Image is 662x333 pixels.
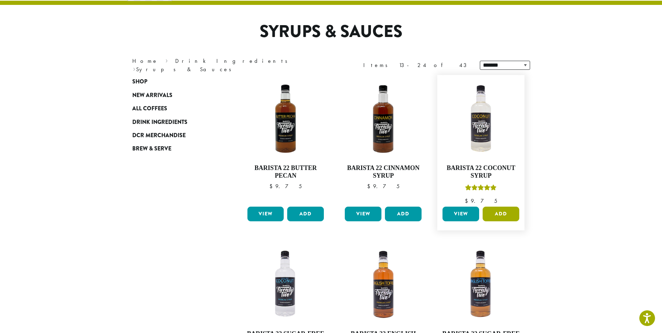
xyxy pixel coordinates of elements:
span: $ [465,197,471,205]
img: SF-ENGLISH-TOFFEE-300x300.png [441,244,521,325]
a: Drink Ingredients [132,115,216,128]
a: View [345,207,381,221]
a: View [442,207,479,221]
a: DCR Merchandise [132,129,216,142]
a: Shop [132,75,216,88]
img: BUTTER-PECAN-e1659730126236-300x300.png [245,79,326,159]
span: Drink Ingredients [132,118,187,127]
a: View [247,207,284,221]
button: Add [385,207,422,221]
bdi: 9.75 [465,197,497,205]
img: SF-COCONUT-300x300.png [245,244,326,325]
a: Drink Ingredients [175,57,292,65]
span: $ [367,183,373,190]
a: Brew & Serve [132,142,216,155]
a: Barista 22 Cinnamon Syrup $9.75 [343,79,423,204]
a: New Arrivals [132,89,216,102]
span: › [133,63,135,74]
span: All Coffees [132,104,167,113]
a: Home [132,57,158,65]
span: New Arrivals [132,91,172,100]
img: ENGLISH-TOFFEE-300x300.png [343,244,423,325]
img: COCONUT-300x300.png [441,79,521,159]
span: › [165,54,168,65]
bdi: 9.75 [269,183,302,190]
span: $ [269,183,275,190]
a: Barista 22 Coconut SyrupRated 5.00 out of 5 $9.75 [441,79,521,204]
img: B22-Cinnamon-Syrup-1200x-300x300.png [343,79,423,159]
button: Add [287,207,324,221]
div: Items 13-24 of 43 [363,61,469,69]
h4: Barista 22 Cinnamon Syrup [343,164,423,179]
span: Shop [132,77,147,86]
h4: Barista 22 Butter Pecan [246,164,326,179]
a: Barista 22 Butter Pecan $9.75 [246,79,326,204]
bdi: 9.75 [367,183,400,190]
a: All Coffees [132,102,216,115]
span: DCR Merchandise [132,131,186,140]
h1: Syrups & Sauces [127,22,535,42]
nav: Breadcrumb [132,57,321,74]
h4: Barista 22 Coconut Syrup [441,164,521,179]
span: Brew & Serve [132,145,171,153]
div: Rated 5.00 out of 5 [465,184,497,194]
button: Add [483,207,519,221]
